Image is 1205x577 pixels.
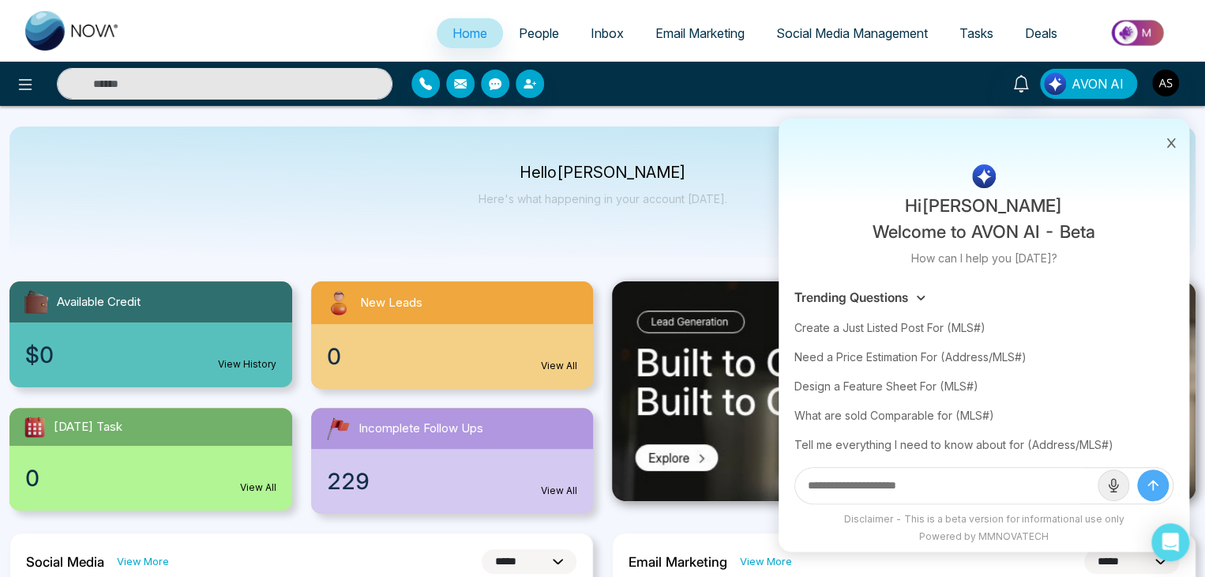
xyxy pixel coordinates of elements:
div: Powered by MMNOVATECH [786,530,1181,544]
p: Hello [PERSON_NAME] [479,166,727,179]
a: New Leads0View All [302,281,603,389]
div: Create a Just Listed Post For (MLS#) [794,313,1173,342]
span: Inbox [591,25,624,41]
img: availableCredit.svg [22,288,51,316]
span: Tasks [959,25,993,41]
span: New Leads [360,294,422,312]
span: Available Credit [57,293,141,311]
h3: Trending Questions [794,290,908,305]
p: How can I help you [DATE]? [911,250,1057,266]
a: People [503,18,575,48]
span: AVON AI [1072,74,1124,93]
span: Social Media Management [776,25,928,41]
a: Tasks [944,18,1009,48]
img: . [612,281,1196,501]
a: View All [541,484,577,498]
a: Inbox [575,18,640,48]
span: Incomplete Follow Ups [358,420,483,438]
img: followUps.svg [324,414,352,443]
img: todayTask.svg [22,414,47,439]
a: View More [740,554,792,569]
a: Incomplete Follow Ups229View All [302,408,603,514]
span: People [519,25,559,41]
span: Home [452,25,487,41]
div: What are sold Comparable for (MLS#) [794,401,1173,430]
div: Design a Feature Sheet For (MLS#) [794,371,1173,401]
a: Home [437,18,503,48]
img: newLeads.svg [324,288,354,318]
span: $0 [25,338,54,371]
a: View More [117,554,169,569]
h2: Social Media [26,554,104,570]
span: 0 [327,340,341,373]
div: Disclaimer - This is a beta version for informational use only [786,512,1181,526]
img: Nova CRM Logo [25,11,120,51]
div: Open Intercom Messenger [1151,523,1189,561]
div: Tell me everything I need to know about for (Address/MLS#) [794,430,1173,459]
img: Lead Flow [1044,73,1066,95]
img: Market-place.gif [1081,15,1196,51]
img: User Avatar [1152,70,1179,96]
a: Deals [1009,18,1073,48]
span: Email Marketing [655,25,745,41]
span: 0 [25,462,39,495]
span: 229 [327,465,370,498]
button: AVON AI [1040,69,1137,99]
span: Deals [1025,25,1057,41]
div: Need a Price Estimation For (Address/MLS#) [794,342,1173,371]
a: View All [240,481,276,495]
p: Hi [PERSON_NAME] Welcome to AVON AI - Beta [873,193,1095,245]
a: Email Marketing [640,18,760,48]
a: Social Media Management [760,18,944,48]
a: View History [218,357,276,371]
a: View All [541,359,577,373]
span: [DATE] Task [54,418,122,436]
h2: Email Marketing [629,554,727,570]
img: AI Logo [972,164,996,188]
p: Here's what happening in your account [DATE]. [479,192,727,206]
